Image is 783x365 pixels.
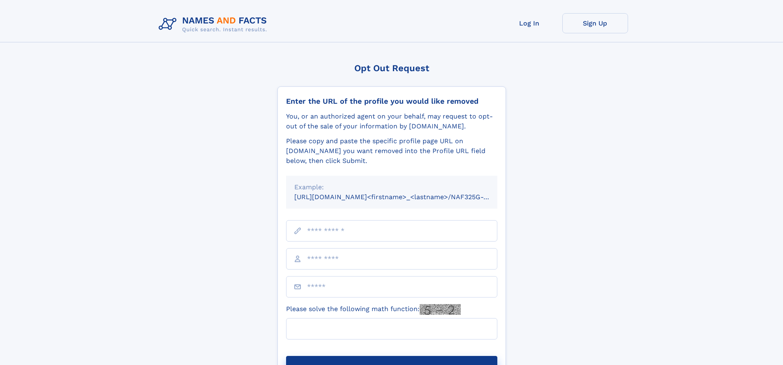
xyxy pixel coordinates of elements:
[277,63,506,73] div: Opt Out Request
[497,13,562,33] a: Log In
[286,112,497,131] div: You, or an authorized agent on your behalf, may request to opt-out of the sale of your informatio...
[155,13,274,35] img: Logo Names and Facts
[286,136,497,166] div: Please copy and paste the specific profile page URL on [DOMAIN_NAME] you want removed into the Pr...
[286,304,461,315] label: Please solve the following math function:
[294,182,489,192] div: Example:
[294,193,513,201] small: [URL][DOMAIN_NAME]<firstname>_<lastname>/NAF325G-xxxxxxxx
[562,13,628,33] a: Sign Up
[286,97,497,106] div: Enter the URL of the profile you would like removed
